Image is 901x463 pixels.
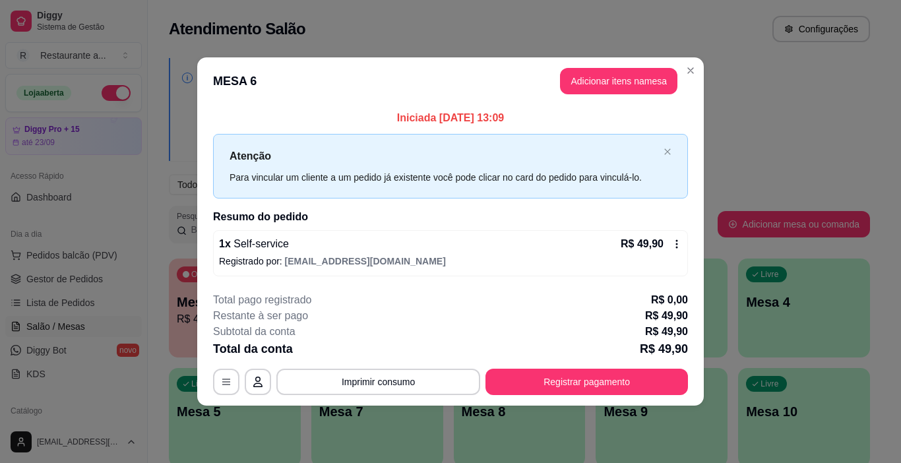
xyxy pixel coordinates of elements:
button: Imprimir consumo [276,369,480,395]
button: Adicionar itens namesa [560,68,677,94]
button: Registrar pagamento [485,369,688,395]
header: MESA 6 [197,57,704,105]
p: Restante à ser pago [213,308,308,324]
p: R$ 49,90 [621,236,664,252]
p: R$ 49,90 [640,340,688,358]
span: Self-service [231,238,289,249]
button: Close [680,60,701,81]
p: Registrado por: [219,255,682,268]
p: R$ 0,00 [651,292,688,308]
h2: Resumo do pedido [213,209,688,225]
p: Atenção [230,148,658,164]
button: close [664,148,671,156]
div: Para vincular um cliente a um pedido já existente você pode clicar no card do pedido para vinculá... [230,170,658,185]
span: [EMAIL_ADDRESS][DOMAIN_NAME] [285,256,446,266]
p: Iniciada [DATE] 13:09 [213,110,688,126]
p: Subtotal da conta [213,324,295,340]
p: R$ 49,90 [645,324,688,340]
p: 1 x [219,236,289,252]
p: Total pago registrado [213,292,311,308]
p: R$ 49,90 [645,308,688,324]
p: Total da conta [213,340,293,358]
